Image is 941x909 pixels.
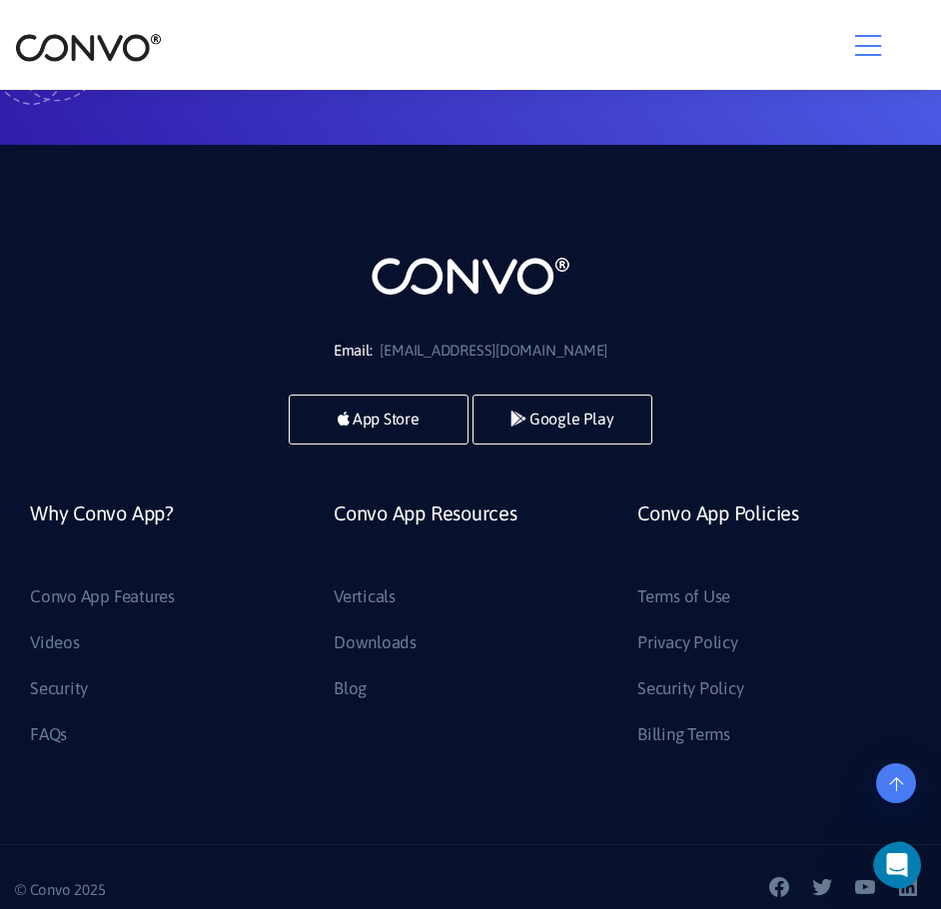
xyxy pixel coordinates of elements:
[334,673,367,705] a: Blog
[30,494,174,581] a: Why Convo App?
[380,337,607,365] a: [EMAIL_ADDRESS][DOMAIN_NAME]
[15,494,926,764] div: Footer
[30,719,67,751] a: FAQs
[637,627,738,659] a: Privacy Policy
[472,395,652,445] a: Google Play
[637,581,730,613] a: Terms of Use
[637,673,744,705] a: Security Policy
[637,719,730,751] a: Billing Terms
[637,494,799,581] a: Convo App Policies
[30,673,88,705] a: Security
[334,581,396,613] a: Verticals
[30,627,80,659] a: Videos
[334,627,417,659] a: Downloads
[15,337,926,365] li: Email:
[289,395,469,445] a: App Store
[30,581,175,613] a: Convo App Features
[334,494,517,581] a: Convo App Resources
[873,841,935,889] iframe: Intercom live chat
[15,876,456,904] p: © Convo 2025
[371,255,570,297] img: logo_not_found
